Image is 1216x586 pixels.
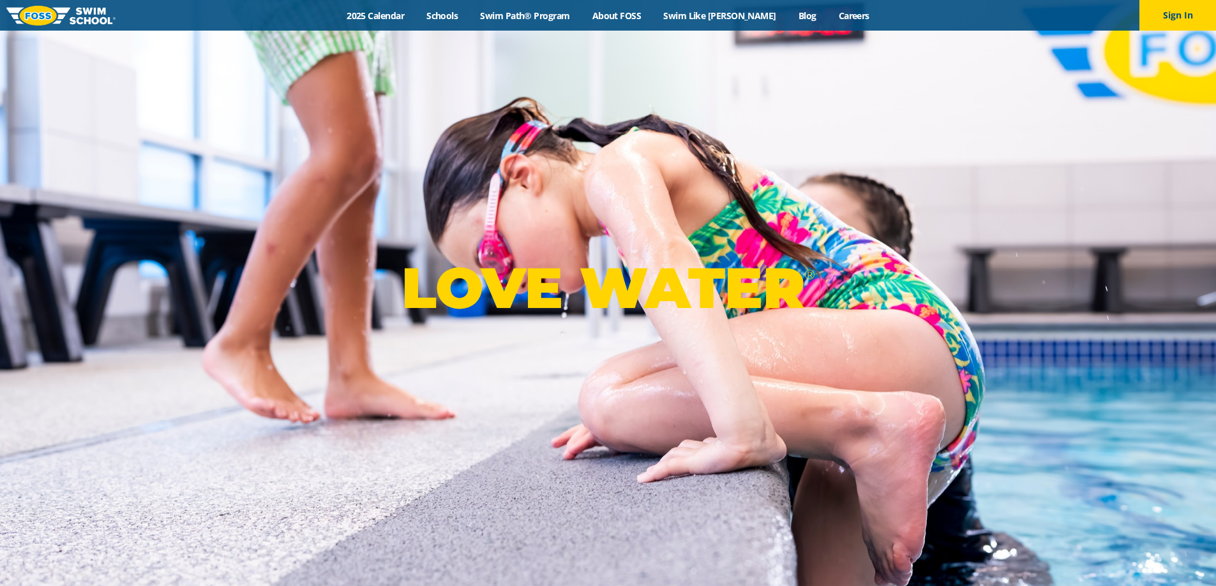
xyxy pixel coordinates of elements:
sup: ® [804,267,814,282]
a: Swim Like [PERSON_NAME] [652,10,788,22]
a: About FOSS [581,10,652,22]
a: 2025 Calendar [336,10,416,22]
a: Schools [416,10,469,22]
a: Blog [787,10,827,22]
a: Careers [827,10,880,22]
a: Swim Path® Program [469,10,581,22]
img: FOSS Swim School Logo [6,6,116,26]
p: LOVE WATER [402,254,814,322]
